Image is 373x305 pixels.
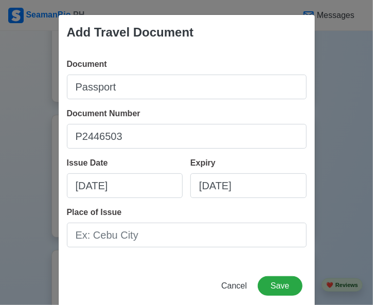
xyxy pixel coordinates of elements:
div: Add Travel Document [67,23,194,42]
input: Ex: Passport [67,75,307,99]
span: Document Number [67,109,140,118]
div: Issue Date [67,157,112,169]
button: Cancel [215,276,254,296]
button: Save [258,276,302,296]
span: Document [67,60,107,68]
input: Ex: P12345678B [67,124,307,149]
span: Cancel [221,281,247,290]
input: Ex: Cebu City [67,223,307,247]
div: Expiry [190,157,220,169]
span: Place of Issue [67,208,122,217]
